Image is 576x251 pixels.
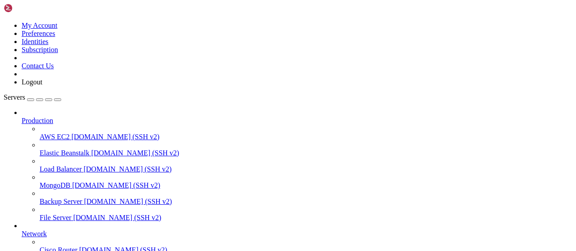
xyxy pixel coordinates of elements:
[22,230,572,238] a: Network
[40,173,572,189] li: MongoDB [DOMAIN_NAME] (SSH v2)
[84,165,172,173] span: [DOMAIN_NAME] (SSH v2)
[22,46,58,53] a: Subscription
[22,230,47,238] span: Network
[40,181,572,189] a: MongoDB [DOMAIN_NAME] (SSH v2)
[40,133,572,141] a: AWS EC2 [DOMAIN_NAME] (SSH v2)
[4,93,61,101] a: Servers
[22,117,572,125] a: Production
[40,214,72,221] span: File Server
[72,181,160,189] span: [DOMAIN_NAME] (SSH v2)
[72,133,160,141] span: [DOMAIN_NAME] (SSH v2)
[22,117,53,124] span: Production
[40,133,70,141] span: AWS EC2
[40,189,572,206] li: Backup Server [DOMAIN_NAME] (SSH v2)
[40,165,82,173] span: Load Balancer
[22,22,58,29] a: My Account
[40,149,90,157] span: Elastic Beanstalk
[40,181,70,189] span: MongoDB
[73,214,162,221] span: [DOMAIN_NAME] (SSH v2)
[22,38,49,45] a: Identities
[22,78,42,86] a: Logout
[4,4,55,13] img: Shellngn
[22,30,55,37] a: Preferences
[40,125,572,141] li: AWS EC2 [DOMAIN_NAME] (SSH v2)
[40,165,572,173] a: Load Balancer [DOMAIN_NAME] (SSH v2)
[40,157,572,173] li: Load Balancer [DOMAIN_NAME] (SSH v2)
[40,198,572,206] a: Backup Server [DOMAIN_NAME] (SSH v2)
[22,62,54,70] a: Contact Us
[40,206,572,222] li: File Server [DOMAIN_NAME] (SSH v2)
[22,109,572,222] li: Production
[84,198,172,205] span: [DOMAIN_NAME] (SSH v2)
[4,93,25,101] span: Servers
[40,149,572,157] a: Elastic Beanstalk [DOMAIN_NAME] (SSH v2)
[91,149,180,157] span: [DOMAIN_NAME] (SSH v2)
[40,198,82,205] span: Backup Server
[40,141,572,157] li: Elastic Beanstalk [DOMAIN_NAME] (SSH v2)
[40,214,572,222] a: File Server [DOMAIN_NAME] (SSH v2)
